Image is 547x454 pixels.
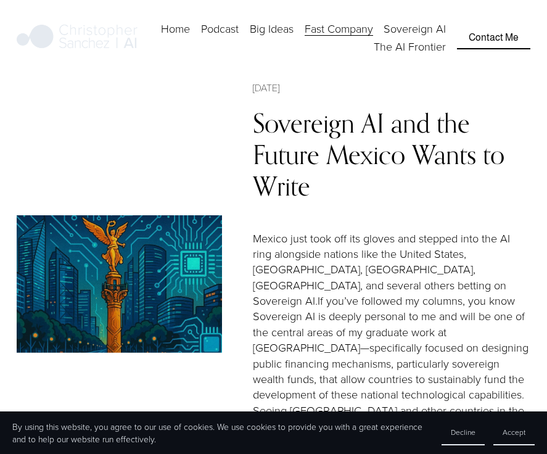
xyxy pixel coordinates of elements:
a: Sovereign AI [384,20,446,38]
a: The AI Frontier [374,38,446,56]
a: Contact Me [457,26,530,49]
span: Fast Company [305,21,373,36]
a: Sovereign AI and the Future Mexico Wants to Write [253,107,504,202]
span: Decline [451,427,475,437]
img: Christopher Sanchez | AI [17,22,138,53]
button: Accept [493,420,535,445]
button: Decline [442,420,485,445]
img: Sovereign AI and the Future Mexico Wants to Write [17,215,223,353]
a: folder dropdown [305,20,373,38]
span: Accept [503,427,525,437]
a: Home [161,20,190,38]
a: Podcast [201,20,239,38]
p: By using this website, you agree to our use of cookies. We use cookies to provide you with a grea... [12,421,429,445]
time: [DATE] [253,80,279,95]
p: Mexico just took off its gloves and stepped into the AI ring alongside nations like the United St... [253,231,530,450]
a: If you’ve followed my columns, you know Sovereign AI is de [253,292,518,324]
a: folder dropdown [250,20,294,38]
span: Big Ideas [250,21,294,36]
